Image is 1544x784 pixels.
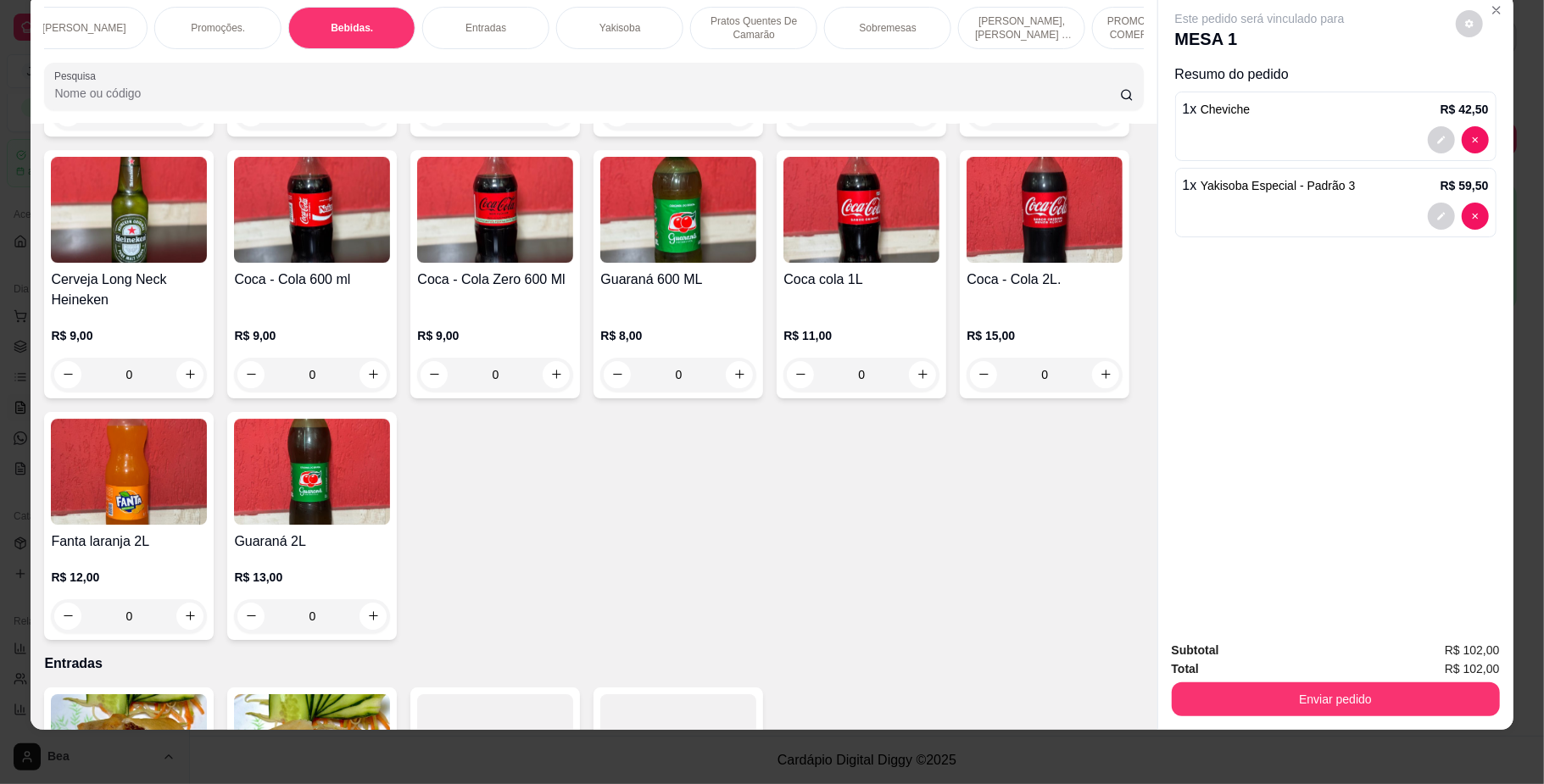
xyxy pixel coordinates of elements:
h4: Coca - Cola 2L. [967,270,1123,290]
button: decrease-product-quantity [970,361,997,388]
p: R$ 42,50 [1441,101,1489,118]
p: R$ 12,00 [51,569,207,586]
button: decrease-product-quantity [1456,10,1483,37]
button: Enviar pedido [1172,682,1500,716]
img: product-image [417,157,573,263]
span: R$ 102,00 [1445,659,1500,678]
h4: Fanta laranja 2L [51,531,207,552]
img: product-image [967,157,1123,263]
p: R$ 9,00 [51,327,207,344]
h4: Guaraná 600 ML [600,270,756,290]
p: R$ 8,00 [600,327,756,344]
img: product-image [51,157,207,263]
button: decrease-product-quantity [604,361,631,388]
p: Promoções. [191,21,245,35]
p: Entradas [44,653,1143,674]
img: product-image [783,157,939,263]
p: R$ 15,00 [967,327,1123,344]
button: increase-product-quantity [360,603,387,630]
button: increase-product-quantity [360,361,387,388]
p: R$ 9,00 [417,327,573,344]
img: product-image [51,419,207,525]
p: MESA 1 [1175,27,1345,51]
p: Sobremesas [860,21,917,35]
p: R$ 9,00 [234,327,390,344]
strong: Total [1172,662,1199,676]
p: Resumo do pedido [1175,64,1497,85]
input: Pesquisa [54,85,1119,102]
h4: Coca - Cola 600 ml [234,270,390,290]
button: increase-product-quantity [176,603,203,630]
button: decrease-product-quantity [1428,203,1455,230]
h4: Coca cola 1L [783,270,939,290]
button: decrease-product-quantity [1462,126,1489,153]
p: [PERSON_NAME] [42,21,126,35]
p: [PERSON_NAME], [PERSON_NAME] & [PERSON_NAME] [973,14,1071,42]
button: increase-product-quantity [1092,361,1119,388]
p: Entradas [465,21,506,35]
span: R$ 102,00 [1445,641,1500,659]
p: Yakisoba [599,21,640,35]
span: Yakisoba Especial - Padrão 3 [1201,179,1356,192]
p: 1 x [1183,175,1356,196]
p: Este pedido será vinculado para [1175,10,1345,27]
button: decrease-product-quantity [54,361,81,388]
button: decrease-product-quantity [237,361,265,388]
p: R$ 13,00 [234,569,390,586]
button: increase-product-quantity [543,361,570,388]
p: R$ 59,50 [1441,177,1489,194]
button: decrease-product-quantity [421,361,448,388]
strong: Subtotal [1172,643,1219,657]
img: product-image [600,157,756,263]
button: increase-product-quantity [176,361,203,388]
h4: Coca - Cola Zero 600 Ml [417,270,573,290]
button: increase-product-quantity [909,361,936,388]
p: 1 x [1183,99,1251,120]
span: Cheviche [1201,103,1250,116]
p: PROMOÇÕES PARA COMER NO LOCAL [1106,14,1205,42]
h4: Cerveja Long Neck Heineken [51,270,207,310]
p: Pratos Quentes De Camarão [705,14,803,42]
button: increase-product-quantity [726,361,753,388]
h4: Guaraná 2L [234,531,390,552]
img: product-image [234,419,390,525]
button: decrease-product-quantity [1462,203,1489,230]
label: Pesquisa [54,69,102,83]
p: Bebidas. [331,21,373,35]
button: decrease-product-quantity [54,603,81,630]
button: decrease-product-quantity [787,361,814,388]
p: R$ 11,00 [783,327,939,344]
img: product-image [234,157,390,263]
button: decrease-product-quantity [237,603,265,630]
button: decrease-product-quantity [1428,126,1455,153]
